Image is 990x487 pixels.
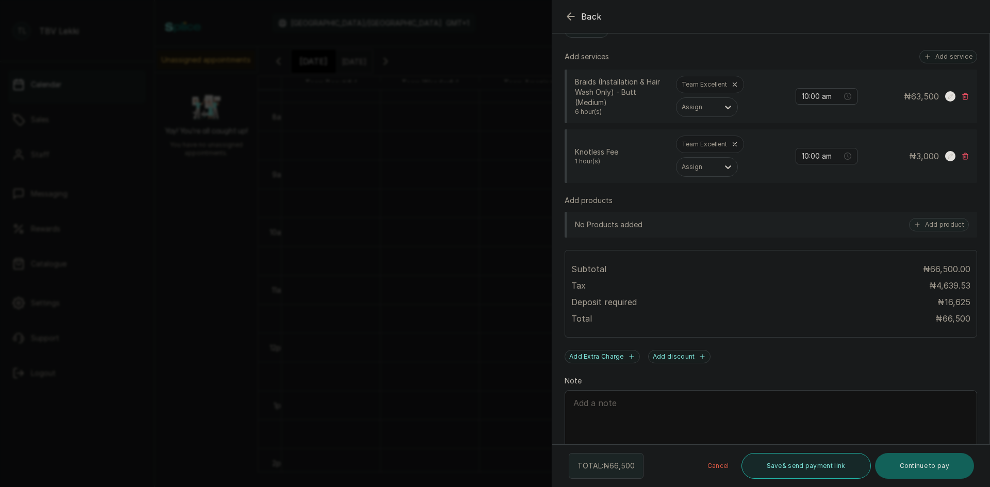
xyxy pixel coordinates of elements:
[682,140,727,148] p: Team Excellent
[802,91,842,102] input: Select time
[682,80,727,89] p: Team Excellent
[565,52,609,62] p: Add services
[571,296,637,308] p: Deposit required
[802,150,842,162] input: Select time
[909,150,939,162] p: ₦
[943,313,970,324] span: 66,500
[571,279,586,292] p: Tax
[923,263,970,275] p: ₦66,500.00
[609,461,635,470] span: 66,500
[575,157,668,165] p: 1 hour(s)
[575,147,668,157] p: Knotless Fee
[935,312,970,325] p: ₦
[741,453,871,479] button: Save& send payment link
[575,77,668,108] p: Braids (Installation & Hair Wash Only) - Butt (Medium)
[581,10,602,23] span: Back
[929,279,970,292] p: ₦
[875,453,975,479] button: Continue to pay
[945,297,970,307] span: 16,625
[937,296,970,308] p: ₦
[571,263,606,275] p: Subtotal
[571,312,592,325] p: Total
[565,350,640,363] button: Add Extra Charge
[909,218,969,231] button: Add product
[565,376,582,386] label: Note
[575,108,668,116] p: 6 hour(s)
[577,461,635,471] p: TOTAL: ₦
[565,195,613,206] p: Add products
[699,453,737,479] button: Cancel
[916,151,939,161] span: 3,000
[911,91,939,102] span: 63,500
[936,280,970,291] span: 4,639.53
[904,90,939,103] p: ₦
[575,220,642,230] p: No Products added
[648,350,711,363] button: Add discount
[565,10,602,23] button: Back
